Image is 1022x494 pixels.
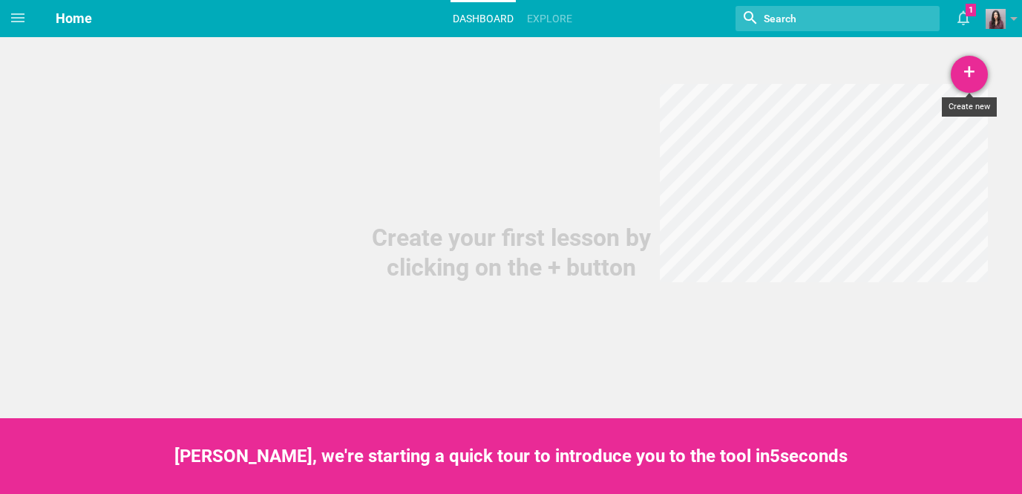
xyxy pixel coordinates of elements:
div: Create new [942,97,997,117]
div: + [951,56,988,93]
a: Explore [525,2,574,35]
span: 5 [770,446,780,467]
div: Create your first lesson by clicking on the + button [363,223,660,282]
input: Search [762,9,884,28]
span: [PERSON_NAME], we're starting a quick tour to introduce you to the tool in [174,446,770,467]
span: seconds [780,446,848,467]
span: Home [56,10,92,26]
a: Dashboard [451,2,516,35]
